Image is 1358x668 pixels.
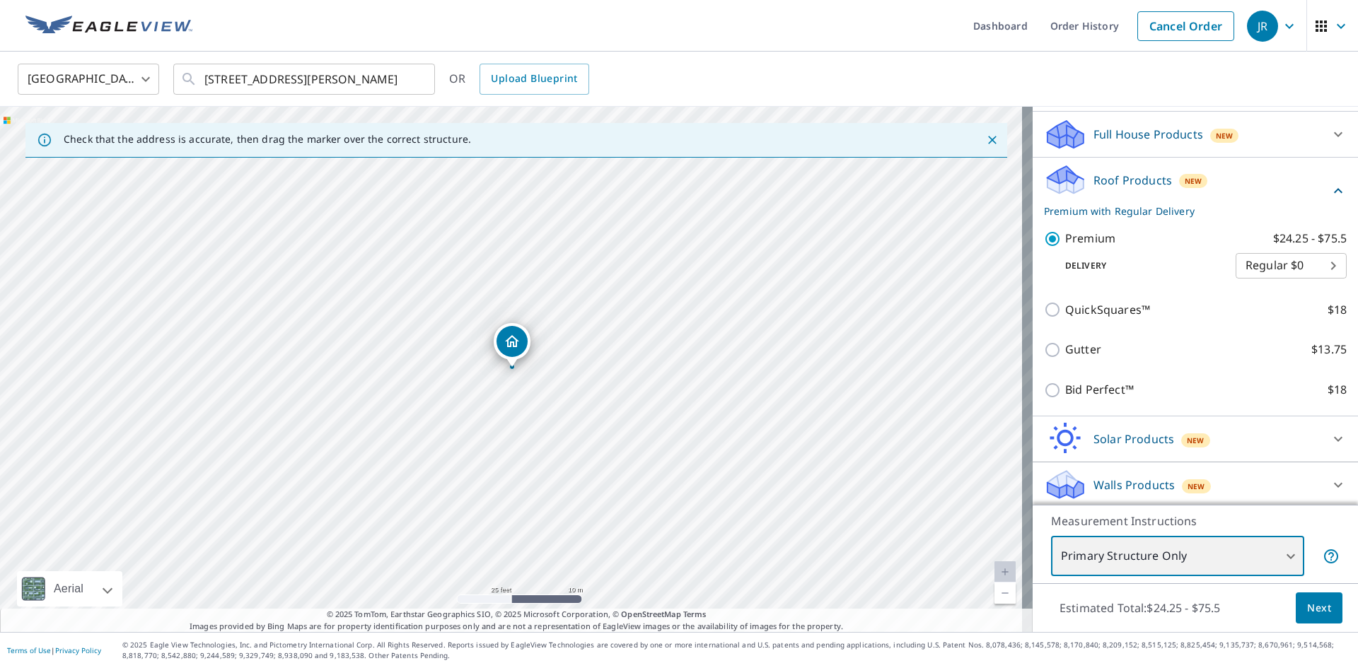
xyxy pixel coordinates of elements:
div: Solar ProductsNew [1044,422,1347,456]
p: Check that the address is accurate, then drag the marker over the correct structure. [64,133,471,146]
div: Primary Structure Only [1051,537,1304,576]
p: $24.25 - $75.5 [1273,230,1347,247]
p: © 2025 Eagle View Technologies, Inc. and Pictometry International Corp. All Rights Reserved. Repo... [122,640,1351,661]
a: Current Level 20, Zoom Out [994,582,1016,604]
p: QuickSquares™ [1065,301,1150,319]
a: Terms of Use [7,645,51,655]
div: Aerial [17,571,122,607]
p: Bid Perfect™ [1065,381,1134,399]
p: $13.75 [1311,341,1347,358]
span: Next [1307,599,1331,617]
p: Premium with Regular Delivery [1044,204,1330,218]
a: Current Level 20, Zoom In Disabled [994,561,1016,582]
input: Search by address or latitude-longitude [204,59,406,99]
a: OpenStreetMap [621,609,680,619]
div: Regular $0 [1236,246,1347,286]
p: Estimated Total: $24.25 - $75.5 [1048,592,1232,623]
div: Dropped pin, building 1, Residential property, 13420 E Sanson Ave Spokane, WA 99216 [494,323,530,367]
div: Roof ProductsNewPremium with Regular Delivery [1044,163,1347,218]
p: Delivery [1044,259,1236,272]
p: Measurement Instructions [1051,512,1340,529]
a: Privacy Policy [55,645,101,655]
p: Premium [1065,230,1115,247]
p: Full House Products [1093,126,1203,143]
p: $18 [1328,381,1347,399]
div: [GEOGRAPHIC_DATA] [18,59,159,99]
a: Upload Blueprint [480,64,588,95]
p: Gutter [1065,341,1101,358]
span: New [1185,175,1202,187]
button: Next [1296,592,1342,624]
div: Full House ProductsNew [1044,117,1347,151]
span: New [1188,481,1205,492]
div: Aerial [50,571,88,607]
p: | [7,646,101,655]
div: OR [449,64,589,95]
div: JR [1247,11,1278,42]
p: $18 [1328,301,1347,319]
span: Upload Blueprint [491,70,577,88]
p: Walls Products [1093,476,1175,493]
a: Terms [683,609,707,619]
button: Close [983,131,1002,149]
img: EV Logo [25,16,192,37]
div: Walls ProductsNew [1044,468,1347,502]
span: New [1187,435,1205,446]
span: Your report will include only the primary structure on the property. For example, a detached gara... [1323,548,1340,565]
p: Roof Products [1093,172,1172,189]
span: © 2025 TomTom, Earthstar Geographics SIO, © 2025 Microsoft Corporation, © [327,609,707,621]
p: Solar Products [1093,430,1174,447]
a: Cancel Order [1137,11,1234,41]
span: New [1216,130,1234,141]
